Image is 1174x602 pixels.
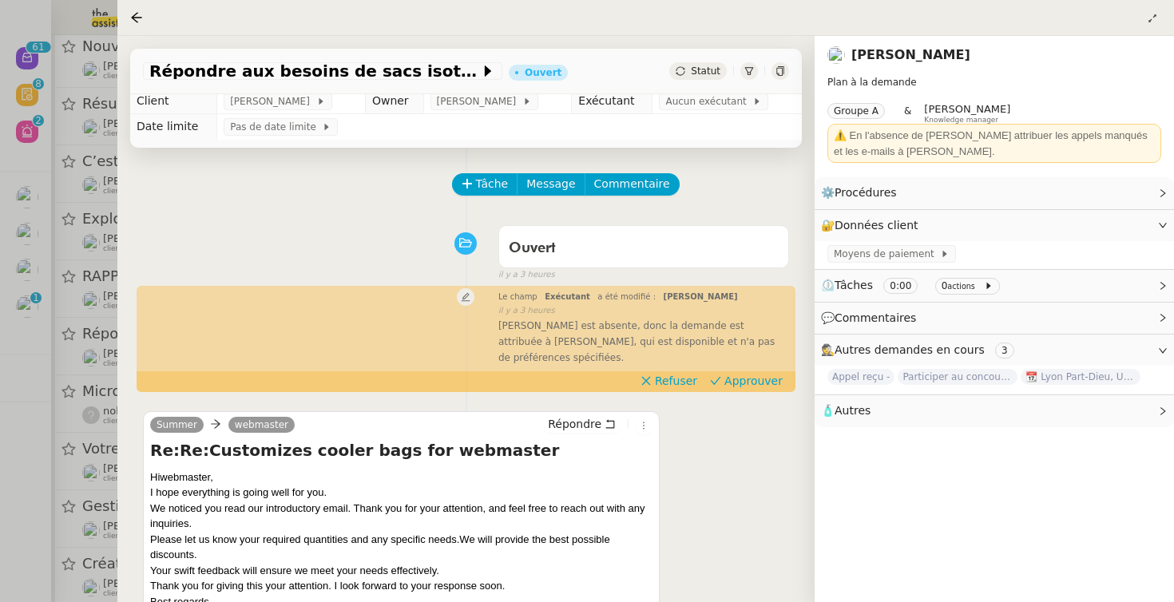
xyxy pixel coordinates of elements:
button: Répondre [542,415,621,433]
span: Appel reçu - [827,369,894,385]
span: Tâche [476,175,509,193]
span: ⚙️ [821,184,904,202]
div: Ouvert [525,68,561,77]
button: Commentaire [585,173,680,196]
span: Commentaire [594,175,670,193]
span: Message [526,175,575,193]
span: 💬 [821,311,923,324]
span: 🕵️ [821,343,1021,356]
span: Tâches [835,279,873,291]
span: Ouvert [509,241,556,255]
app-user-label: Knowledge manager [924,103,1010,124]
span: 🧴 [821,404,871,417]
span: Aucun exécutant [665,93,752,109]
span: 🔐 [821,216,925,235]
span: Statut [691,65,720,77]
span: 0 [942,280,948,291]
span: & [904,103,911,124]
h4: Re:Re:Customizes cooler bags for webmaster [150,439,652,461]
div: ⚙️Procédures [815,177,1174,208]
span: 📆 Lyon Part-Dieu, Universeine (Vinci Immobilier), AIA Life Designers, [GEOGRAPHIC_DATA] (Sequano-... [1021,369,1140,385]
span: a été modifié : [597,292,656,301]
div: 🧴Autres [815,395,1174,426]
span: [PERSON_NAME] [230,93,315,109]
div: ⏲️Tâches 0:00 0actions [815,270,1174,301]
div: Your swift feedback will ensure we meet your needs effectively. [150,563,652,579]
span: Répondre [548,416,601,432]
td: Exécutant [572,89,652,114]
div: We noticed you read our introductory email. Thank you for your attention, and feel free to reach ... [150,501,652,532]
span: Moyens de paiement [834,246,940,262]
span: Commentaires [835,311,916,324]
a: Summer [150,418,204,432]
small: actions [947,282,975,291]
a: webmaster [228,418,295,432]
span: Répondre aux besoins de sacs isothermes [149,63,480,79]
span: Données client [835,219,918,232]
button: Refuser [634,372,704,390]
nz-tag: 0:00 [883,278,918,294]
div: 🕵️Autres demandes en cours 3 [815,335,1174,366]
span: [PERSON_NAME] [924,103,1010,115]
nz-tag: 3 [995,343,1014,358]
span: ⏲️ [821,279,1006,291]
span: Exécutant [545,292,590,301]
div: 💬Commentaires [815,303,1174,334]
img: users%2FnSvcPnZyQ0RA1JfSOxSfyelNlJs1%2Favatar%2Fp1050537-640x427.jpg [827,46,845,64]
td: Owner [365,89,423,114]
button: Approuver [704,372,789,390]
a: [PERSON_NAME] [851,47,970,62]
span: il y a 3 heures [498,304,555,318]
span: webmaster [160,471,210,483]
span: Procédures [835,186,897,199]
div: Thank you for giving this your attention. I look forward to your response soon. [150,578,652,594]
td: Date limite [130,114,217,140]
div: 🔐Données client [815,210,1174,241]
span: Knowledge manager [924,116,998,125]
span: Approuver [724,373,783,389]
button: Message [517,173,585,196]
span: Autres [835,404,871,417]
div: I hope everything is going well for you. [150,485,652,501]
span: Plan à la demande [827,77,917,88]
span: Le champ [498,292,537,301]
nz-tag: Groupe A [827,103,885,119]
td: Client [130,89,217,114]
div: Hi , [150,469,652,485]
div: ⚠️ En l'absence de [PERSON_NAME] attribuer les appels manqués et les e-mails à [PERSON_NAME]. [834,128,1155,159]
button: Tâche [452,173,518,196]
span: Pas de date limite [230,119,322,135]
span: [PERSON_NAME] [664,292,738,301]
span: il y a 3 heures [498,268,555,282]
span: Autres demandes en cours [835,343,985,356]
span: [PERSON_NAME] [437,93,522,109]
span: Participer au concours d'architecture muséal [898,369,1017,385]
span: [PERSON_NAME] est absente, donc la demande est attribuée à [PERSON_NAME], qui est disponible et n... [498,320,775,363]
div: Please let us know your required quantities and any specific needs.We will provide the best possi... [150,532,652,563]
span: Refuser [655,373,697,389]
